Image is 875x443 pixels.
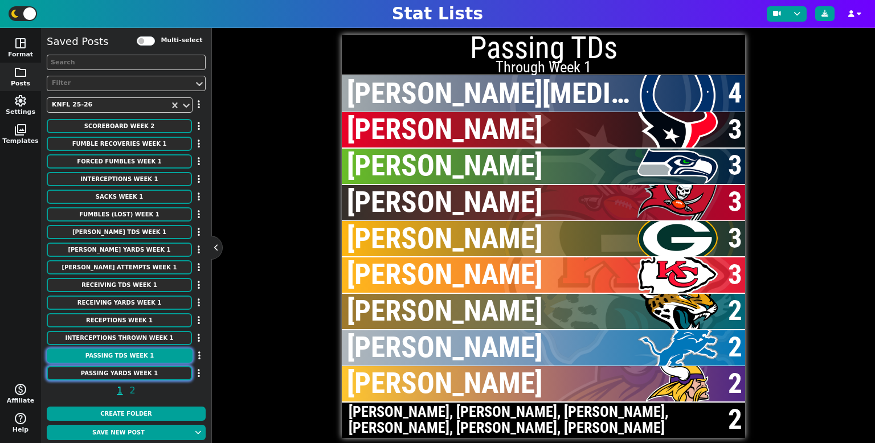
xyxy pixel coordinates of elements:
[14,94,27,108] span: settings
[47,207,192,221] button: Fumbles (Lost) Week 1
[47,331,192,345] button: Interceptions Thrown Week 1
[47,366,192,380] button: Passing Yards Week 1
[347,331,634,363] span: [PERSON_NAME]
[14,123,27,137] span: photo_library
[728,254,742,296] span: 3
[47,425,190,440] button: Save new post
[47,55,206,70] input: Search
[347,367,634,399] span: [PERSON_NAME]
[47,278,192,292] button: Receiving TDs Week 1
[347,186,634,218] span: [PERSON_NAME]
[47,243,192,257] button: [PERSON_NAME] Yards Week 1
[14,383,27,396] span: monetization_on
[47,407,206,421] button: Create Folder
[728,218,742,259] span: 3
[47,348,193,363] button: Passing TDs Week 1
[14,36,27,50] span: space_dashboard
[728,145,742,186] span: 3
[347,223,634,255] span: [PERSON_NAME]
[52,79,189,88] div: Filter
[47,296,192,310] button: Receiving Yards Week 1
[728,363,742,404] span: 2
[342,60,745,75] h2: Through Week 1
[347,150,634,182] span: [PERSON_NAME]
[115,383,124,397] span: 1
[47,35,108,48] h5: Saved Posts
[14,412,27,425] span: help
[47,172,192,186] button: Interceptions Week 1
[347,77,634,109] span: [PERSON_NAME][MEDICAL_DATA]
[47,137,192,151] button: Fumble Recoveries Week 1
[347,113,634,145] span: [PERSON_NAME]
[47,313,192,327] button: Receptions Week 1
[728,181,742,223] span: 3
[342,33,745,63] h1: Passing TDs
[47,154,192,169] button: Forced Fumbles Week 1
[728,290,742,331] span: 2
[47,119,192,133] button: SCOREBOARD Week 2
[14,65,27,79] span: folder
[347,259,634,290] span: [PERSON_NAME]
[47,260,192,274] button: [PERSON_NAME] Attempts Week 1
[128,383,137,397] span: 2
[728,326,742,368] span: 2
[728,109,742,150] span: 3
[47,190,192,204] button: Sacks Week 1
[47,225,192,239] button: [PERSON_NAME] TDs Week 1
[161,36,202,46] label: Multi-select
[728,72,742,114] span: 4
[347,295,634,327] span: [PERSON_NAME]
[728,399,742,440] span: 2
[392,3,483,24] h1: Stat Lists
[349,404,708,436] div: [PERSON_NAME], [PERSON_NAME], [PERSON_NAME], [PERSON_NAME], [PERSON_NAME], [PERSON_NAME]
[52,100,165,110] div: KNFL 25-26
